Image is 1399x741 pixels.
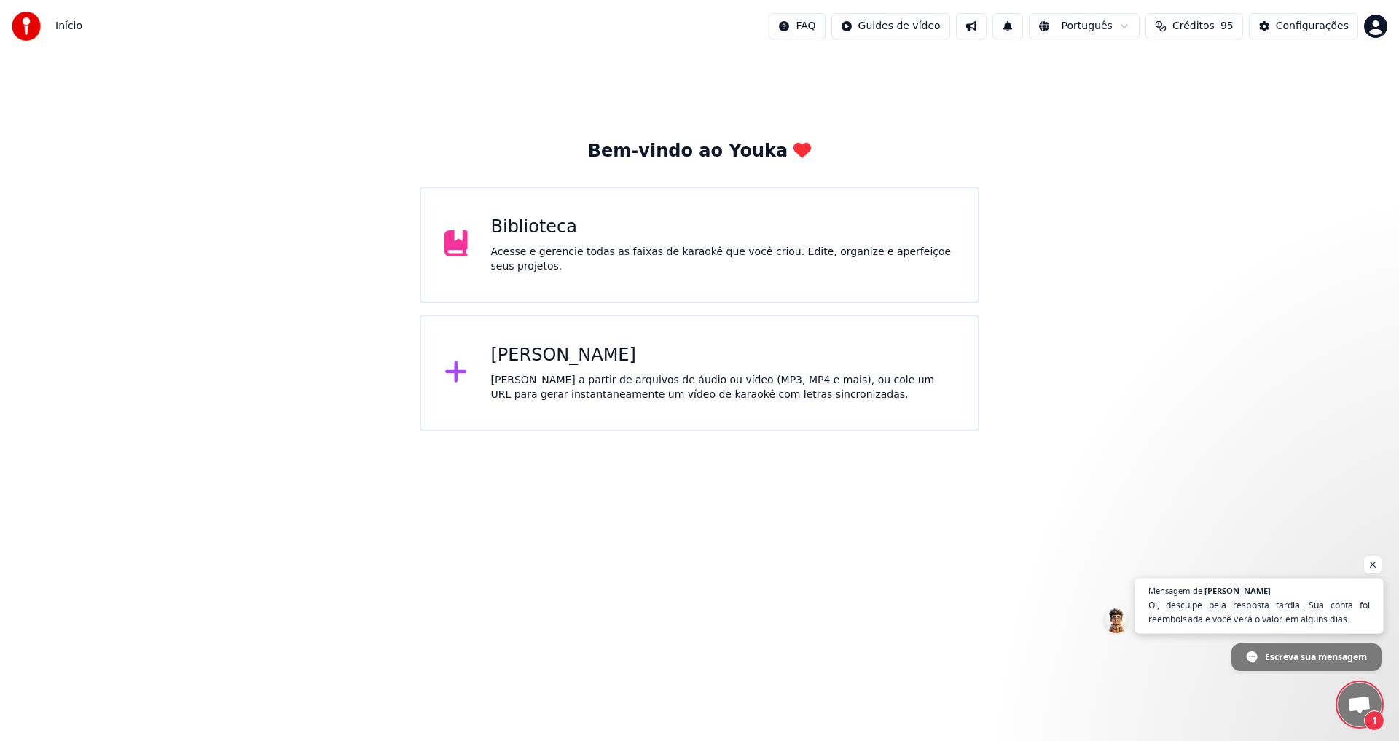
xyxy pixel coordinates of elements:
button: Configurações [1249,13,1358,39]
div: Configurações [1276,19,1349,34]
span: Escreva sua mensagem [1265,644,1367,670]
span: 1 [1364,710,1384,731]
nav: breadcrumb [55,19,82,34]
span: Início [55,19,82,34]
div: [PERSON_NAME] [491,344,955,367]
button: Guides de vídeo [831,13,950,39]
div: Bate-papo aberto [1338,683,1382,726]
span: Mensagem de [1148,587,1202,595]
span: Créditos [1172,19,1215,34]
button: Créditos95 [1145,13,1243,39]
div: [PERSON_NAME] a partir de arquivos de áudio ou vídeo (MP3, MP4 e mais), ou cole um URL para gerar... [491,373,955,402]
button: FAQ [769,13,825,39]
img: youka [12,12,41,41]
div: Bem-vindo ao Youka [588,140,811,163]
div: Biblioteca [491,216,955,239]
span: Oi, desculpe pela resposta tardia. Sua conta foi reembolsada e você verá o valor em alguns dias. [1148,598,1371,627]
div: Acesse e gerencie todas as faixas de karaokê que você criou. Edite, organize e aperfeiçoe seus pr... [491,245,955,274]
span: [PERSON_NAME] [1204,587,1271,595]
span: 95 [1220,19,1234,34]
